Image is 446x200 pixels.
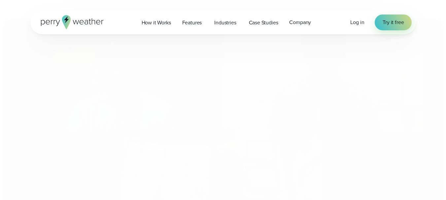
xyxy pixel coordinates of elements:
a: Log in [350,18,364,26]
a: Case Studies [243,16,284,29]
span: Features [182,19,202,27]
span: Case Studies [249,19,278,27]
span: Try it free [383,18,404,26]
span: Company [289,18,311,26]
span: Industries [214,19,236,27]
span: How it Works [142,19,171,27]
a: How it Works [136,16,177,29]
a: Try it free [375,14,412,30]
